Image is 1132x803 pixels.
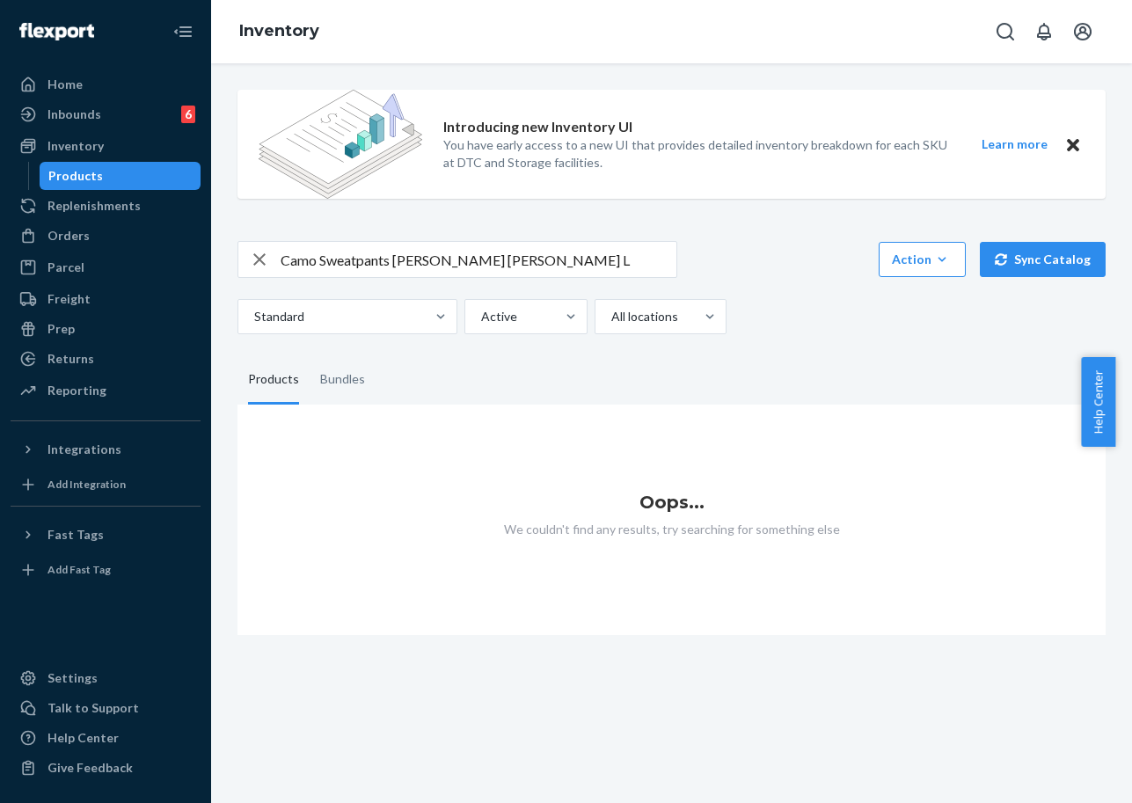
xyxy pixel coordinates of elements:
[252,308,254,325] input: Standard
[980,242,1106,277] button: Sync Catalog
[970,134,1058,156] button: Learn more
[47,320,75,338] div: Prep
[11,694,201,722] a: Talk to Support
[47,441,121,458] div: Integrations
[11,70,201,99] a: Home
[11,132,201,160] a: Inventory
[48,167,103,185] div: Products
[259,90,422,199] img: new-reports-banner-icon.82668bd98b6a51aee86340f2a7b77ae3.png
[11,376,201,405] a: Reporting
[47,259,84,276] div: Parcel
[47,759,133,777] div: Give Feedback
[11,345,201,373] a: Returns
[879,242,966,277] button: Action
[443,117,632,137] p: Introducing new Inventory UI
[11,100,201,128] a: Inbounds6
[1026,14,1062,49] button: Open notifications
[47,137,104,155] div: Inventory
[11,521,201,549] button: Fast Tags
[892,251,953,268] div: Action
[47,197,141,215] div: Replenishments
[443,136,949,172] p: You have early access to a new UI that provides detailed inventory breakdown for each SKU at DTC ...
[47,290,91,308] div: Freight
[1081,357,1115,447] button: Help Center
[11,253,201,281] a: Parcel
[225,6,333,57] ol: breadcrumbs
[47,477,126,492] div: Add Integration
[237,493,1106,512] h1: Oops...
[11,192,201,220] a: Replenishments
[11,754,201,782] button: Give Feedback
[47,350,94,368] div: Returns
[181,106,195,123] div: 6
[40,162,201,190] a: Products
[11,435,201,464] button: Integrations
[47,562,111,577] div: Add Fast Tag
[165,14,201,49] button: Close Navigation
[281,242,676,277] input: Search inventory by name or sku
[47,729,119,747] div: Help Center
[1065,14,1100,49] button: Open account menu
[47,526,104,544] div: Fast Tags
[988,14,1023,49] button: Open Search Box
[11,556,201,584] a: Add Fast Tag
[11,285,201,313] a: Freight
[47,699,139,717] div: Talk to Support
[11,471,201,499] a: Add Integration
[47,227,90,245] div: Orders
[610,308,611,325] input: All locations
[47,669,98,687] div: Settings
[11,724,201,752] a: Help Center
[248,355,299,405] div: Products
[47,382,106,399] div: Reporting
[47,106,101,123] div: Inbounds
[11,222,201,250] a: Orders
[47,76,83,93] div: Home
[320,355,365,405] div: Bundles
[239,21,319,40] a: Inventory
[237,521,1106,538] p: We couldn't find any results, try searching for something else
[479,308,481,325] input: Active
[11,315,201,343] a: Prep
[11,664,201,692] a: Settings
[1062,134,1085,156] button: Close
[19,23,94,40] img: Flexport logo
